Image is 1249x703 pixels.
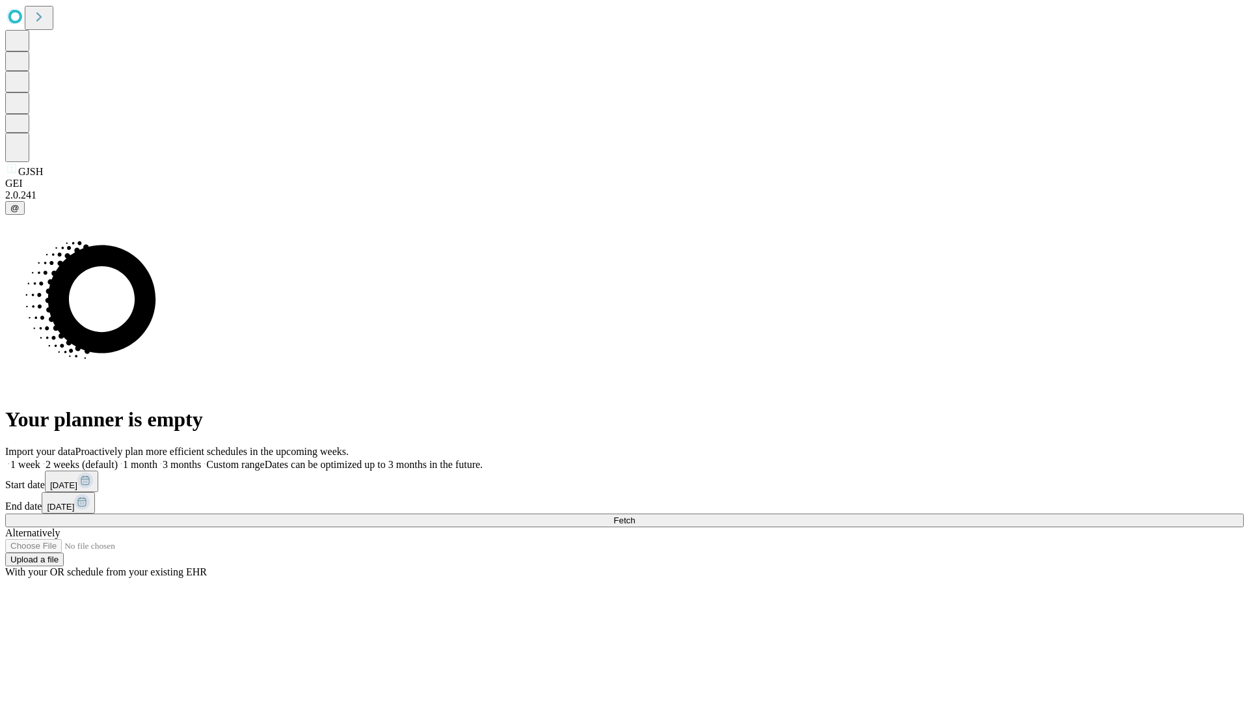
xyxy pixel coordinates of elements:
span: GJSH [18,166,43,177]
div: End date [5,492,1244,514]
span: Custom range [206,459,264,470]
span: Fetch [613,516,635,525]
div: 2.0.241 [5,189,1244,201]
div: GEI [5,178,1244,189]
span: [DATE] [47,502,74,512]
span: Import your data [5,446,75,457]
button: [DATE] [45,471,98,492]
span: @ [10,203,20,213]
span: Proactively plan more efficient schedules in the upcoming weeks. [75,446,349,457]
span: 2 weeks (default) [46,459,118,470]
h1: Your planner is empty [5,407,1244,432]
div: Start date [5,471,1244,492]
span: Dates can be optimized up to 3 months in the future. [265,459,483,470]
button: @ [5,201,25,215]
span: With your OR schedule from your existing EHR [5,566,207,577]
span: Alternatively [5,527,60,538]
button: Upload a file [5,553,64,566]
span: [DATE] [50,480,77,490]
span: 1 week [10,459,40,470]
span: 1 month [123,459,157,470]
span: 3 months [163,459,201,470]
button: Fetch [5,514,1244,527]
button: [DATE] [42,492,95,514]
